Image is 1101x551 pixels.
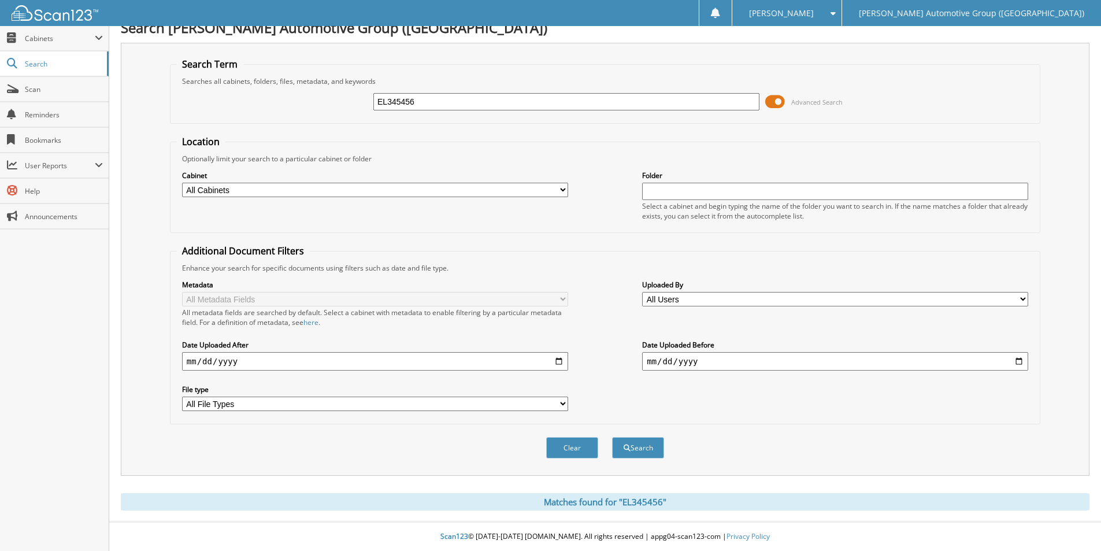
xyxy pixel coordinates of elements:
[642,340,1028,350] label: Date Uploaded Before
[612,437,664,458] button: Search
[176,58,243,71] legend: Search Term
[176,154,1034,164] div: Optionally limit your search to a particular cabinet or folder
[25,110,103,120] span: Reminders
[25,135,103,145] span: Bookmarks
[12,5,98,21] img: scan123-logo-white.svg
[121,493,1089,511] div: Matches found for "EL345456"
[859,10,1084,17] span: [PERSON_NAME] Automotive Group ([GEOGRAPHIC_DATA])
[726,531,770,541] a: Privacy Policy
[182,280,568,290] label: Metadata
[182,384,568,394] label: File type
[25,59,101,69] span: Search
[642,280,1028,290] label: Uploaded By
[182,340,568,350] label: Date Uploaded After
[546,437,598,458] button: Clear
[642,201,1028,221] div: Select a cabinet and begin typing the name of the folder you want to search in. If the name match...
[25,186,103,196] span: Help
[440,531,468,541] span: Scan123
[25,84,103,94] span: Scan
[182,352,568,371] input: start
[303,317,318,327] a: here
[182,308,568,327] div: All metadata fields are searched by default. Select a cabinet with metadata to enable filtering b...
[109,523,1101,551] div: © [DATE]-[DATE] [DOMAIN_NAME]. All rights reserved | appg04-scan123-com |
[25,212,103,221] span: Announcements
[642,352,1028,371] input: end
[791,98,843,106] span: Advanced Search
[1043,495,1101,551] iframe: Chat Widget
[749,10,814,17] span: [PERSON_NAME]
[176,263,1034,273] div: Enhance your search for specific documents using filters such as date and file type.
[176,245,310,257] legend: Additional Document Filters
[121,18,1089,37] h1: Search [PERSON_NAME] Automotive Group ([GEOGRAPHIC_DATA])
[182,171,568,180] label: Cabinet
[176,135,225,148] legend: Location
[25,34,95,43] span: Cabinets
[642,171,1028,180] label: Folder
[176,76,1034,86] div: Searches all cabinets, folders, files, metadata, and keywords
[25,161,95,171] span: User Reports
